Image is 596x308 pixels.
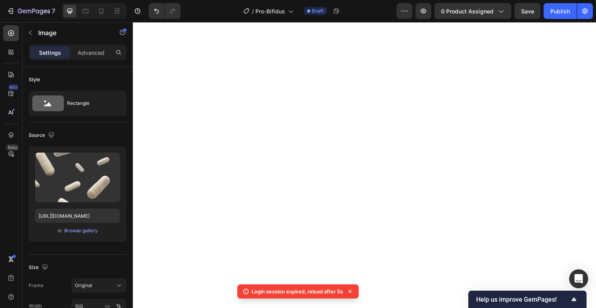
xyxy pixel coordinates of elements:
p: 7 [52,6,55,16]
div: 450 [7,84,19,90]
span: or [58,226,62,235]
button: Browse gallery [64,227,98,235]
button: Original [71,278,127,293]
div: Beta [6,144,19,151]
button: 7 [3,3,59,19]
p: Image [38,28,105,37]
span: / [252,7,254,15]
div: Style [29,76,40,83]
span: 0 product assigned [441,7,494,15]
p: Advanced [78,49,104,57]
input: https://example.com/image.jpg [35,209,120,223]
span: Draft [312,7,324,15]
div: Publish [550,7,570,15]
img: preview-image [35,153,120,202]
div: Open Intercom Messenger [569,269,588,288]
button: 0 product assigned [434,3,511,19]
div: Rectangle [67,94,115,112]
iframe: Design area [133,22,596,308]
span: Original [75,282,92,289]
span: Help us improve GemPages! [476,296,569,303]
div: Source [29,130,56,141]
p: Settings [39,49,61,57]
label: Frame [29,282,43,289]
span: Save [521,8,534,15]
button: Save [514,3,540,19]
div: Browse gallery [64,227,98,234]
div: Undo/Redo [149,3,181,19]
p: Login session expired, reload after 5s [251,287,343,295]
button: Show survey - Help us improve GemPages! [476,295,579,304]
span: Pro-Bifidus [255,7,285,15]
div: Size [29,262,50,273]
button: Publish [544,3,577,19]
